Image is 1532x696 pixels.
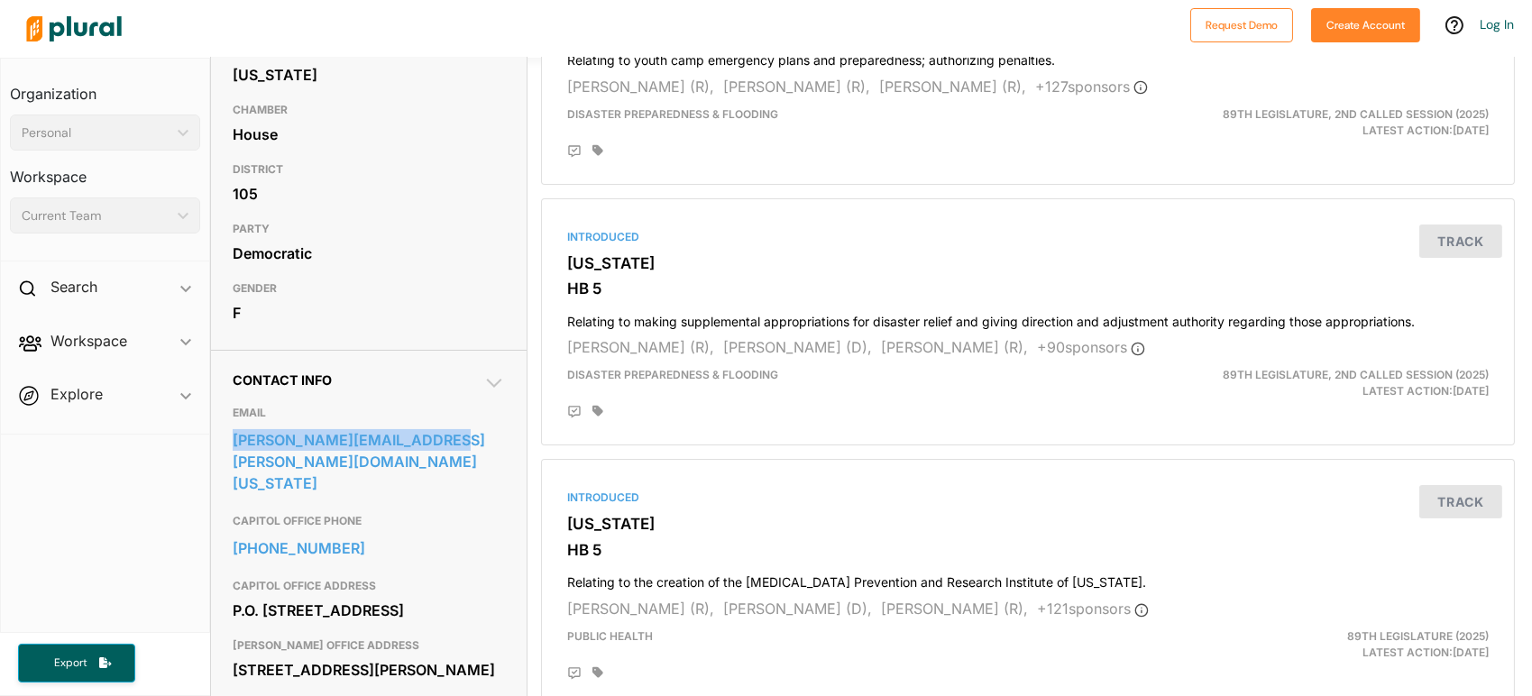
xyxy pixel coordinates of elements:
[1186,628,1502,661] div: Latest Action: [DATE]
[567,254,1489,272] h3: [US_STATE]
[1035,78,1148,96] span: + 127 sponsor s
[567,541,1489,559] h3: HB 5
[567,405,582,419] div: Add Position Statement
[1311,8,1420,42] button: Create Account
[22,124,170,142] div: Personal
[1190,8,1293,42] button: Request Demo
[233,510,504,532] h3: CAPITOL OFFICE PHONE
[233,61,504,88] div: [US_STATE]
[723,338,872,356] span: [PERSON_NAME] (D),
[592,405,603,417] div: Add tags
[233,278,504,299] h3: GENDER
[881,338,1028,356] span: [PERSON_NAME] (R),
[233,99,504,121] h3: CHAMBER
[567,600,714,618] span: [PERSON_NAME] (R),
[567,515,1489,533] h3: [US_STATE]
[233,597,504,624] div: P.O. [STREET_ADDRESS]
[567,306,1489,330] h4: Relating to making supplemental appropriations for disaster relief and giving direction and adjus...
[881,600,1028,618] span: [PERSON_NAME] (R),
[233,218,504,240] h3: PARTY
[41,655,99,671] span: Export
[1037,338,1145,356] span: + 90 sponsor s
[1311,14,1420,33] a: Create Account
[723,78,870,96] span: [PERSON_NAME] (R),
[233,299,504,326] div: F
[233,402,504,424] h3: EMAIL
[10,151,200,190] h3: Workspace
[233,240,504,267] div: Democratic
[233,426,504,497] a: [PERSON_NAME][EMAIL_ADDRESS][PERSON_NAME][DOMAIN_NAME][US_STATE]
[1480,16,1514,32] a: Log In
[1186,106,1502,139] div: Latest Action: [DATE]
[233,180,504,207] div: 105
[567,629,653,643] span: Public Health
[22,206,170,225] div: Current Team
[567,78,714,96] span: [PERSON_NAME] (R),
[567,229,1489,245] div: Introduced
[1037,600,1149,618] span: + 121 sponsor s
[233,635,504,656] h3: [PERSON_NAME] OFFICE ADDRESS
[567,368,778,381] span: Disaster Preparedness & Flooding
[233,159,504,180] h3: DISTRICT
[233,656,504,683] div: [STREET_ADDRESS][PERSON_NAME]
[567,107,778,121] span: Disaster Preparedness & Flooding
[10,68,200,107] h3: Organization
[592,144,603,157] div: Add tags
[1223,368,1489,381] span: 89th Legislature, 2nd Called Session (2025)
[567,666,582,681] div: Add Position Statement
[1186,367,1502,399] div: Latest Action: [DATE]
[233,121,504,148] div: House
[50,277,97,297] h2: Search
[567,338,714,356] span: [PERSON_NAME] (R),
[567,490,1489,506] div: Introduced
[1419,224,1502,258] button: Track
[567,566,1489,591] h4: Relating to the creation of the [MEDICAL_DATA] Prevention and Research Institute of [US_STATE].
[1190,14,1293,33] a: Request Demo
[18,644,135,682] button: Export
[233,575,504,597] h3: CAPITOL OFFICE ADDRESS
[879,78,1026,96] span: [PERSON_NAME] (R),
[592,666,603,679] div: Add tags
[1223,107,1489,121] span: 89th Legislature, 2nd Called Session (2025)
[1347,629,1489,643] span: 89th Legislature (2025)
[567,144,582,159] div: Add Position Statement
[567,279,1489,298] h3: HB 5
[233,535,504,562] a: [PHONE_NUMBER]
[233,372,332,388] span: Contact Info
[1419,485,1502,518] button: Track
[723,600,872,618] span: [PERSON_NAME] (D),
